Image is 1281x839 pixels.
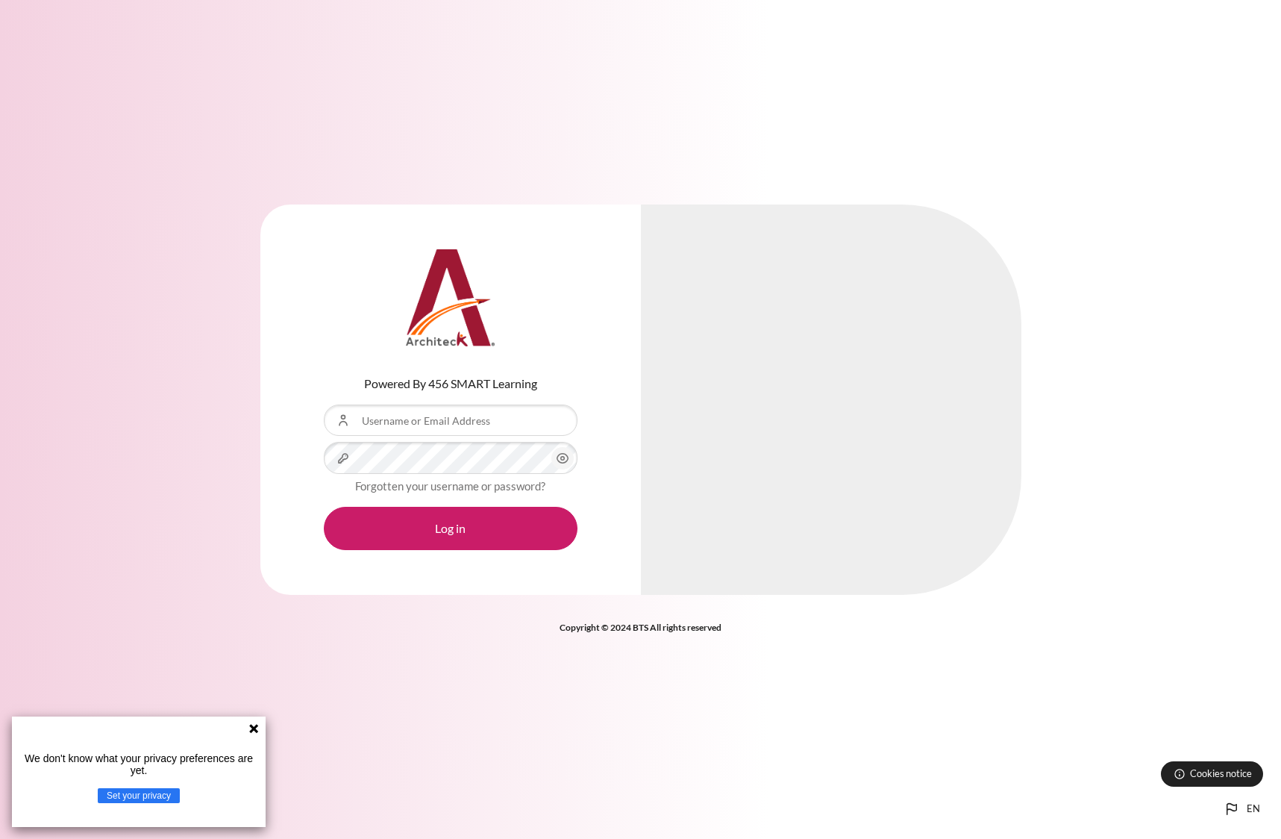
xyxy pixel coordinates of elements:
[98,788,180,803] button: Set your privacy
[18,752,260,776] p: We don't know what your privacy preferences are yet.
[406,249,495,352] a: Architeck
[560,622,721,633] strong: Copyright © 2024 BTS All rights reserved
[355,479,545,493] a: Forgotten your username or password?
[1247,802,1260,817] span: en
[1217,794,1266,824] button: Languages
[1190,767,1252,781] span: Cookies notice
[324,405,577,436] input: Username or Email Address
[406,249,495,346] img: Architeck
[1161,761,1263,787] button: Cookies notice
[324,375,577,393] p: Powered By 456 SMART Learning
[324,507,577,550] button: Log in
